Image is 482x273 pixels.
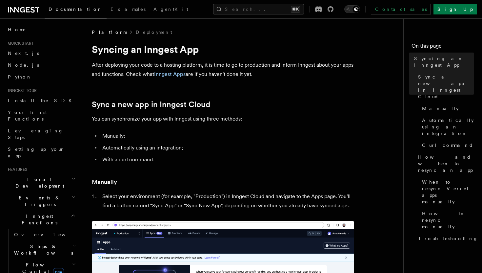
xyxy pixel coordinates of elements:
li: Automatically using an integration; [100,143,354,152]
a: Syncing an Inngest App [412,53,474,71]
a: Documentation [45,2,107,18]
a: Sync a new app in Inngest Cloud [415,71,474,102]
span: Home [8,26,26,33]
p: You can synchronize your app with Inngest using three methods: [92,114,354,124]
span: Overview [14,232,82,237]
a: Node.js [5,59,77,71]
a: Setting up your app [5,143,77,162]
span: Events & Triggers [5,194,71,208]
a: Overview [11,229,77,240]
button: Inngest Functions [5,210,77,229]
span: Quick start [5,41,34,46]
li: Manually; [100,131,354,141]
button: Events & Triggers [5,192,77,210]
a: Your first Functions [5,106,77,125]
a: Inngest Apps [154,71,186,77]
a: Home [5,24,77,35]
li: With a curl command. [100,155,354,164]
span: Manually [422,105,459,112]
a: Python [5,71,77,83]
p: After deploying your code to a hosting platform, it is time to go to production and inform Innges... [92,60,354,79]
span: Local Development [5,176,71,189]
span: Sync a new app in Inngest Cloud [418,74,474,100]
span: Node.js [8,62,39,68]
a: How and when to resync an app [415,151,474,176]
span: Steps & Workflows [11,243,73,256]
a: Contact sales [371,4,431,14]
span: How and when to resync an app [418,154,474,173]
li: Select your environment (for example, "Production") in Inngest Cloud and navigate to the Apps pag... [100,192,354,210]
span: Troubleshooting [418,235,478,242]
a: How to resync manually [419,208,474,233]
a: AgentKit [150,2,192,18]
span: Curl command [422,142,473,148]
span: Install the SDK [8,98,76,103]
span: When to resync Vercel apps manually [422,179,474,205]
span: Next.js [8,51,39,56]
a: Sync a new app in Inngest Cloud [92,100,210,109]
span: Syncing an Inngest App [414,55,474,68]
button: Toggle dark mode [344,5,360,13]
span: Python [8,74,32,80]
span: Leveraging Steps [8,128,63,140]
a: Manually [92,177,117,187]
a: Leveraging Steps [5,125,77,143]
span: Setting up your app [8,147,64,158]
button: Local Development [5,173,77,192]
span: Platform [92,29,127,35]
kbd: ⌘K [291,6,300,12]
button: Steps & Workflows [11,240,77,259]
a: Install the SDK [5,95,77,106]
button: Search...⌘K [213,4,304,14]
span: Inngest tour [5,88,37,93]
span: Documentation [49,7,103,12]
h4: On this page [412,42,474,53]
a: Curl command [419,139,474,151]
span: AgentKit [153,7,188,12]
a: Next.js [5,47,77,59]
a: Troubleshooting [415,233,474,244]
a: Sign Up [433,4,477,14]
span: How to resync manually [422,210,474,230]
span: Examples [110,7,146,12]
a: When to resync Vercel apps manually [419,176,474,208]
a: Automatically using an integration [419,114,474,139]
a: Deployment [136,29,172,35]
a: Manually [419,102,474,114]
span: Automatically using an integration [422,117,474,137]
span: Features [5,167,27,172]
a: Examples [107,2,150,18]
span: Your first Functions [8,110,47,122]
h1: Syncing an Inngest App [92,43,354,55]
span: Inngest Functions [5,213,71,226]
